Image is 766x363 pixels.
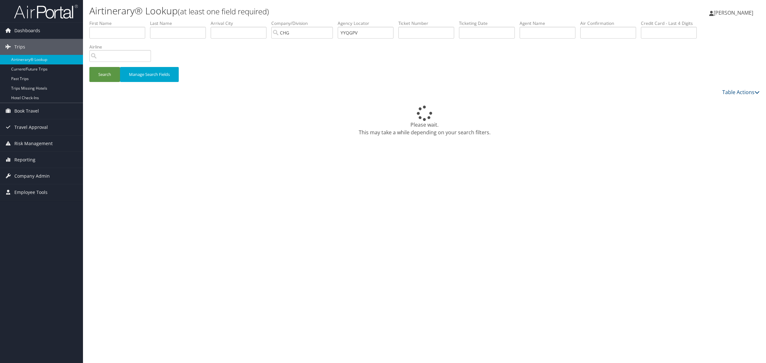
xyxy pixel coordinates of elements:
label: Last Name [150,20,211,26]
span: Travel Approval [14,119,48,135]
label: Air Confirmation [580,20,641,26]
label: Agency Locator [338,20,398,26]
button: Manage Search Fields [120,67,179,82]
label: Ticketing Date [459,20,520,26]
label: Arrival City [211,20,271,26]
h1: Airtinerary® Lookup [89,4,536,18]
label: Agent Name [520,20,580,26]
span: Company Admin [14,168,50,184]
span: Book Travel [14,103,39,119]
span: Employee Tools [14,184,48,200]
label: Ticket Number [398,20,459,26]
div: Please wait. This may take a while depending on your search filters. [89,106,760,136]
span: Trips [14,39,25,55]
img: airportal-logo.png [14,4,78,19]
span: Reporting [14,152,35,168]
label: Company/Division [271,20,338,26]
button: Search [89,67,120,82]
a: Table Actions [722,89,760,96]
small: (at least one field required) [178,6,269,17]
span: Dashboards [14,23,40,39]
label: First Name [89,20,150,26]
label: Airline [89,44,156,50]
span: [PERSON_NAME] [714,9,753,16]
label: Credit Card - Last 4 Digits [641,20,702,26]
a: [PERSON_NAME] [709,3,760,22]
span: Risk Management [14,136,53,152]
